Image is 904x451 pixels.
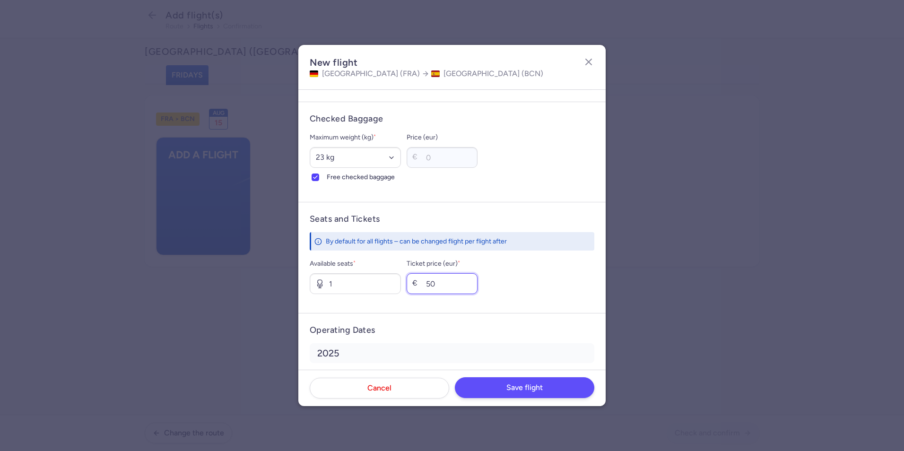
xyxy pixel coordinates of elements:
h5: 2025 [310,343,594,363]
input: 000 [310,273,401,294]
div: By default for all flights – can be changed flight per flight after [326,237,574,246]
label: Ticket price (eur) [407,258,478,269]
h2: New flight [310,56,543,69]
h4: Operating Dates [310,325,594,336]
h4: Checked Baggage [310,113,594,124]
span: Save flight [506,383,543,392]
button: Save flight [455,377,594,398]
h4: Seats and Tickets [310,214,594,225]
label: Maximum weight (kg) [310,132,401,143]
label: Price (eur) [407,132,478,143]
h4: [GEOGRAPHIC_DATA] (FRA) [GEOGRAPHIC_DATA] (BCN) [310,69,543,78]
span: Cancel [367,384,391,392]
input: Free checked baggage [312,173,319,181]
div: € [412,153,422,162]
div: € [412,279,422,288]
button: Cancel [310,378,449,399]
label: Available seats [310,258,401,269]
input: 00 [407,147,478,168]
input: 0000 [407,273,478,294]
span: Free checked baggage [327,172,401,183]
